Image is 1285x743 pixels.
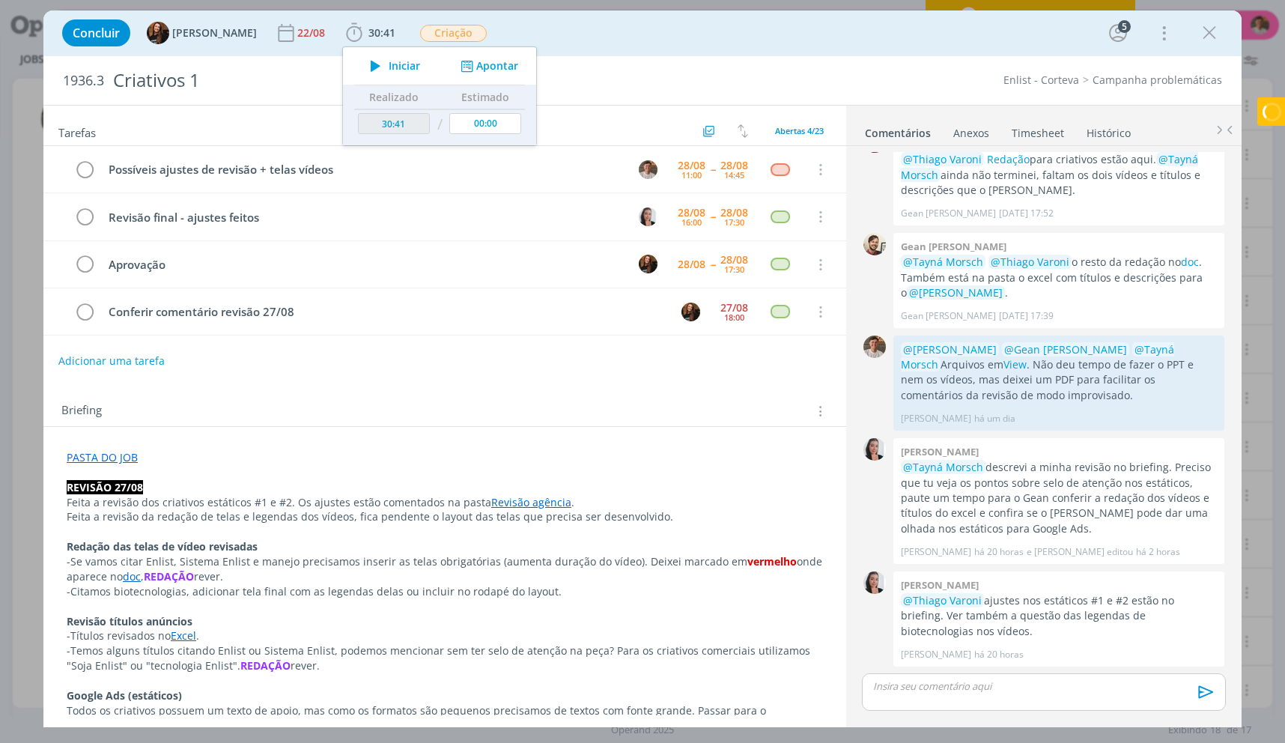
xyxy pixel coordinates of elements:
div: 28/08 [720,207,748,218]
div: 17:30 [724,218,744,226]
div: Revisão final - ajustes feitos [102,208,625,227]
button: 5 [1106,21,1130,45]
div: Anexos [953,126,989,141]
p: ajustes nos estáticos #1 e #2 estão no briefing. Ver também a questão das legendas de biotecnolog... [901,593,1217,639]
strong: Revisão títulos anúncios [67,614,192,628]
span: [DATE] 17:39 [999,309,1054,323]
span: @Thiago Varoni [903,593,982,607]
span: Concluir [73,27,120,39]
span: -- [711,164,715,175]
span: 30:41 [368,25,395,40]
button: Concluir [62,19,130,46]
span: há 2 horas [1136,545,1180,559]
p: Feita a revisão dos criativos estáticos #1 e #2. Os ajustes estão comentados na pasta . [67,495,823,510]
span: [DATE] 17:52 [999,207,1054,220]
p: -Títulos revisados no . [67,628,823,643]
div: 18:00 [724,313,744,321]
a: PASTA DO JOB [67,450,138,464]
p: [PERSON_NAME] [901,545,971,559]
button: 30:41 [342,21,399,45]
div: dialog [43,10,1242,727]
span: rever. [291,658,320,673]
span: -- [711,211,715,222]
div: Conferir comentário revisão 27/08 [102,303,667,321]
span: @[PERSON_NAME] [909,285,1003,300]
a: doc [123,569,141,583]
th: Estimado [446,85,525,109]
a: Histórico [1086,119,1131,141]
span: @Tayná Morsch [903,460,983,474]
img: G [863,233,886,255]
div: 28/08 [720,255,748,265]
span: @Tayná Morsch [901,342,1174,371]
div: 16:00 [681,218,702,226]
span: @Gean [PERSON_NAME] [1004,342,1127,357]
span: @[PERSON_NAME] [903,342,997,357]
span: @Tayná Morsch [903,255,983,269]
p: Arquivos em . Não deu tempo de fazer o PPT e nem os vídeos, mas deixei um PDF para facilitar os c... [901,342,1217,404]
p: Todos os criativos possuem um texto de apoio, mas como os formatos são pequenos precisamos de tex... [67,703,823,733]
strong: REDAÇÃO [144,569,194,583]
a: doc [1181,255,1199,269]
b: [PERSON_NAME] [901,578,979,592]
button: Apontar [457,58,519,74]
span: [PERSON_NAME] [172,28,257,38]
img: T [639,160,657,179]
button: Criação [419,24,487,43]
div: 14:45 [724,171,744,179]
div: 11:00 [681,171,702,179]
p: -Temos alguns títulos citando Enlist ou Sistema Enlist, podemos mencionar sem ter selo de atenção... [67,643,823,673]
span: há um dia [974,412,1015,425]
span: há 20 horas [974,545,1024,559]
img: C [863,438,886,461]
a: Campanha problemáticas [1093,73,1222,87]
a: Excel [171,628,196,643]
span: Criação [420,25,487,42]
span: -- [711,259,715,270]
p: -Se vamos citar Enlist, Sistema Enlist e manejo precisamos inserir as telas obrigatórias (aumenta... [67,554,823,584]
ul: 30:41 [342,46,537,146]
th: Realizado [354,85,434,109]
div: 17:30 [724,265,744,273]
p: -Citamos biotecnologias, adicionar tela final com as legendas delas ou incluir no rodapé do layout. [67,584,823,599]
p: Gean [PERSON_NAME] [901,207,996,220]
td: / [434,109,446,140]
div: 22/08 [297,28,328,38]
strong: vermelho [747,554,797,568]
p: para criativos estão aqui. ainda não terminei, faltam os dois vídeos e títulos e descrições que o... [901,152,1217,198]
div: 28/08 [678,259,705,270]
div: Criativos 1 [107,62,733,99]
span: Abertas 4/23 [775,125,824,136]
button: Adicionar uma tarefa [58,348,165,374]
div: 27/08 [720,303,748,313]
b: Gean [PERSON_NAME] [901,240,1006,253]
div: 28/08 [678,160,705,171]
span: e [PERSON_NAME] editou [1027,545,1133,559]
a: View [1003,357,1027,371]
div: Possíveis ajustes de revisão + telas vídeos [102,160,625,179]
div: 28/08 [678,207,705,218]
button: T [679,300,702,323]
p: Feita a revisão da redação de telas e legendas dos vídeos, fica pendente o layout das telas que p... [67,509,823,524]
a: Timesheet [1011,119,1065,141]
span: há 20 horas [974,648,1024,661]
img: C [863,571,886,594]
span: @Thiago Varoni [903,152,982,166]
img: T [639,255,657,273]
strong: Redação das telas de vídeo revisadas [67,539,258,554]
b: [PERSON_NAME] [901,445,979,458]
span: @Tayná Morsch [901,152,1198,181]
img: T [863,336,886,358]
div: 28/08 [720,160,748,171]
strong: REVISÃO 27/08 [67,480,143,494]
img: T [147,22,169,44]
a: Revisão agência [491,495,571,509]
p: Gean [PERSON_NAME] [901,309,996,323]
button: T [637,158,659,181]
button: C [637,205,659,228]
strong: REDAÇÃO [240,658,291,673]
button: T [637,253,659,276]
p: o resto da redação no . Também está na pasta o excel com títulos e descrições para o . [901,255,1217,300]
strong: Google Ads (estáticos) [67,688,182,703]
img: C [639,207,657,226]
